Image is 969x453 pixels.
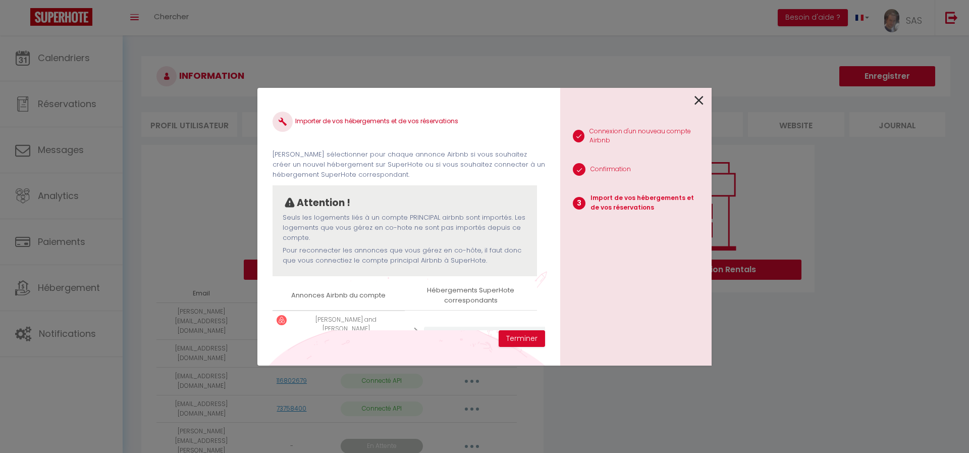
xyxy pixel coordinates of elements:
[405,281,537,310] th: Hébergements SuperHote correspondants
[590,193,704,213] p: Import de vos hébergements et de vos réservations
[589,127,704,146] p: Connexion d'un nouveau compte Airbnb
[499,330,545,347] button: Terminer
[283,245,527,266] p: Pour reconnecter les annonces que vous gérez en co-hôte, il faut donc que vous connectiez le comp...
[590,165,631,174] p: Confirmation
[292,315,401,334] p: [PERSON_NAME] and [PERSON_NAME]
[273,112,545,132] h4: Importer de vos hébergements et de vos réservations
[297,195,350,211] p: Attention !
[273,281,405,310] th: Annonces Airbnb du compte
[273,149,545,180] p: [PERSON_NAME] sélectionner pour chaque annonce Airbnb si vous souhaitez créer un nouvel hébergeme...
[573,197,585,210] span: 3
[283,213,527,243] p: Seuls les logements liés à un compte PRINCIPAL airbnb sont importés. Les logements que vous gérez...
